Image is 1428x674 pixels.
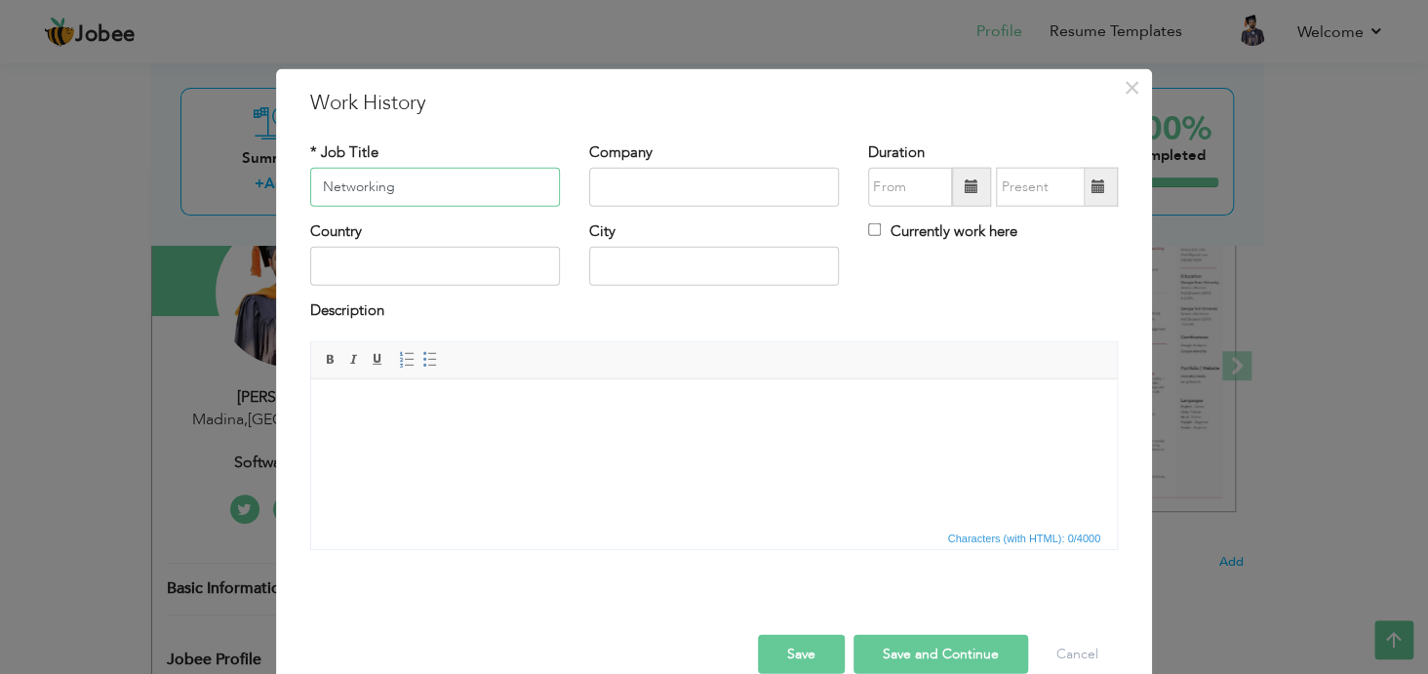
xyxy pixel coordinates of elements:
button: Cancel [1037,634,1118,673]
a: Underline [367,348,388,370]
input: Present [996,168,1085,207]
label: * Job Title [310,141,378,162]
label: Currently work here [868,221,1017,242]
label: Duration [868,141,925,162]
div: Statistics [944,529,1107,546]
span: Characters (with HTML): 0/4000 [944,529,1105,546]
input: Currently work here [868,223,881,236]
label: Country [310,221,362,242]
a: Italic [343,348,365,370]
button: Save and Continue [853,634,1028,673]
a: Insert/Remove Bulleted List [419,348,441,370]
a: Bold [320,348,341,370]
label: Description [310,300,384,321]
iframe: Rich Text Editor, workEditor [311,378,1117,525]
span: × [1124,69,1140,104]
button: Save [758,634,845,673]
button: Close [1116,71,1147,102]
input: From [868,168,952,207]
h3: Work History [310,88,1118,117]
label: City [589,221,615,242]
a: Insert/Remove Numbered List [396,348,417,370]
label: Company [589,141,653,162]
